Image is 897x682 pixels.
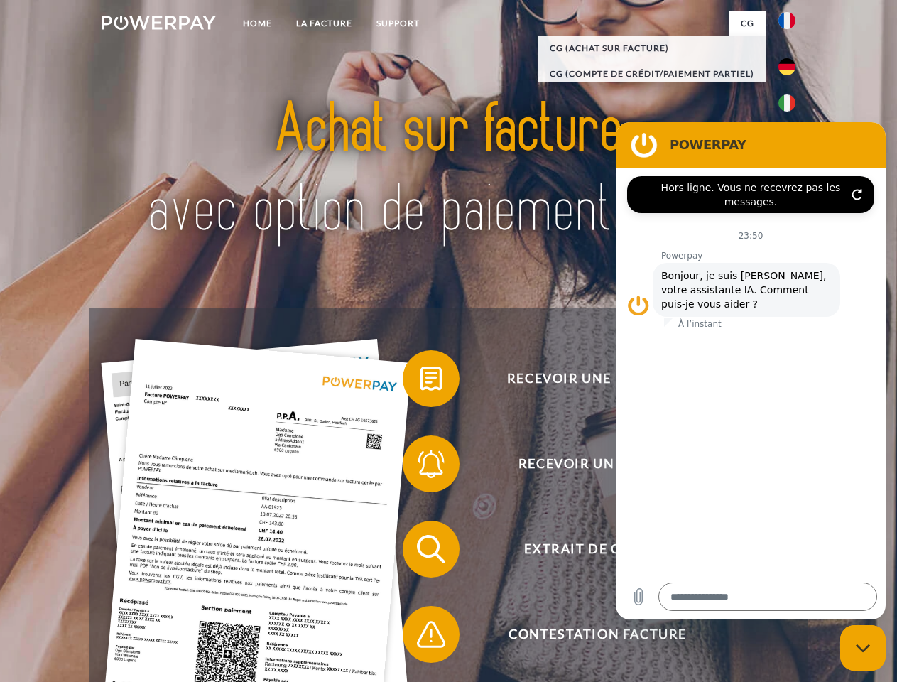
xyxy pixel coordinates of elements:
[102,16,216,30] img: logo-powerpay-white.svg
[136,68,761,272] img: title-powerpay_fr.svg
[423,606,771,663] span: Contestation Facture
[413,531,449,567] img: qb_search.svg
[423,521,771,578] span: Extrait de compte
[413,361,449,396] img: qb_bill.svg
[538,61,766,87] a: CG (Compte de crédit/paiement partiel)
[413,617,449,652] img: qb_warning.svg
[284,11,364,36] a: LA FACTURE
[778,12,795,29] img: fr
[840,625,886,671] iframe: Bouton de lancement de la fenêtre de messagerie, conversation en cours
[778,94,795,112] img: it
[729,11,766,36] a: CG
[778,58,795,75] img: de
[403,435,772,492] button: Recevoir un rappel?
[403,350,772,407] button: Recevoir une facture ?
[616,122,886,619] iframe: Fenêtre de messagerie
[423,350,771,407] span: Recevoir une facture ?
[413,446,449,482] img: qb_bell.svg
[403,521,772,578] button: Extrait de compte
[364,11,432,36] a: Support
[423,435,771,492] span: Recevoir un rappel?
[231,11,284,36] a: Home
[403,606,772,663] button: Contestation Facture
[538,36,766,61] a: CG (achat sur facture)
